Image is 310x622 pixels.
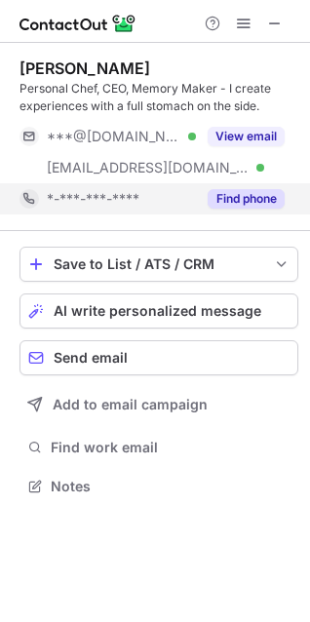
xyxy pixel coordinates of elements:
[54,256,264,272] div: Save to List / ATS / CRM
[19,58,150,78] div: [PERSON_NAME]
[54,350,128,366] span: Send email
[19,473,298,500] button: Notes
[47,159,250,176] span: [EMAIL_ADDRESS][DOMAIN_NAME]
[19,387,298,422] button: Add to email campaign
[19,293,298,329] button: AI write personalized message
[19,340,298,375] button: Send email
[47,128,181,145] span: ***@[DOMAIN_NAME]
[208,127,285,146] button: Reveal Button
[19,80,298,115] div: Personal Chef, CEO, Memory Maker - I create experiences with a full stomach on the side.
[19,12,136,35] img: ContactOut v5.3.10
[51,478,291,495] span: Notes
[51,439,291,456] span: Find work email
[53,397,208,412] span: Add to email campaign
[19,247,298,282] button: save-profile-one-click
[208,189,285,209] button: Reveal Button
[19,434,298,461] button: Find work email
[54,303,261,319] span: AI write personalized message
